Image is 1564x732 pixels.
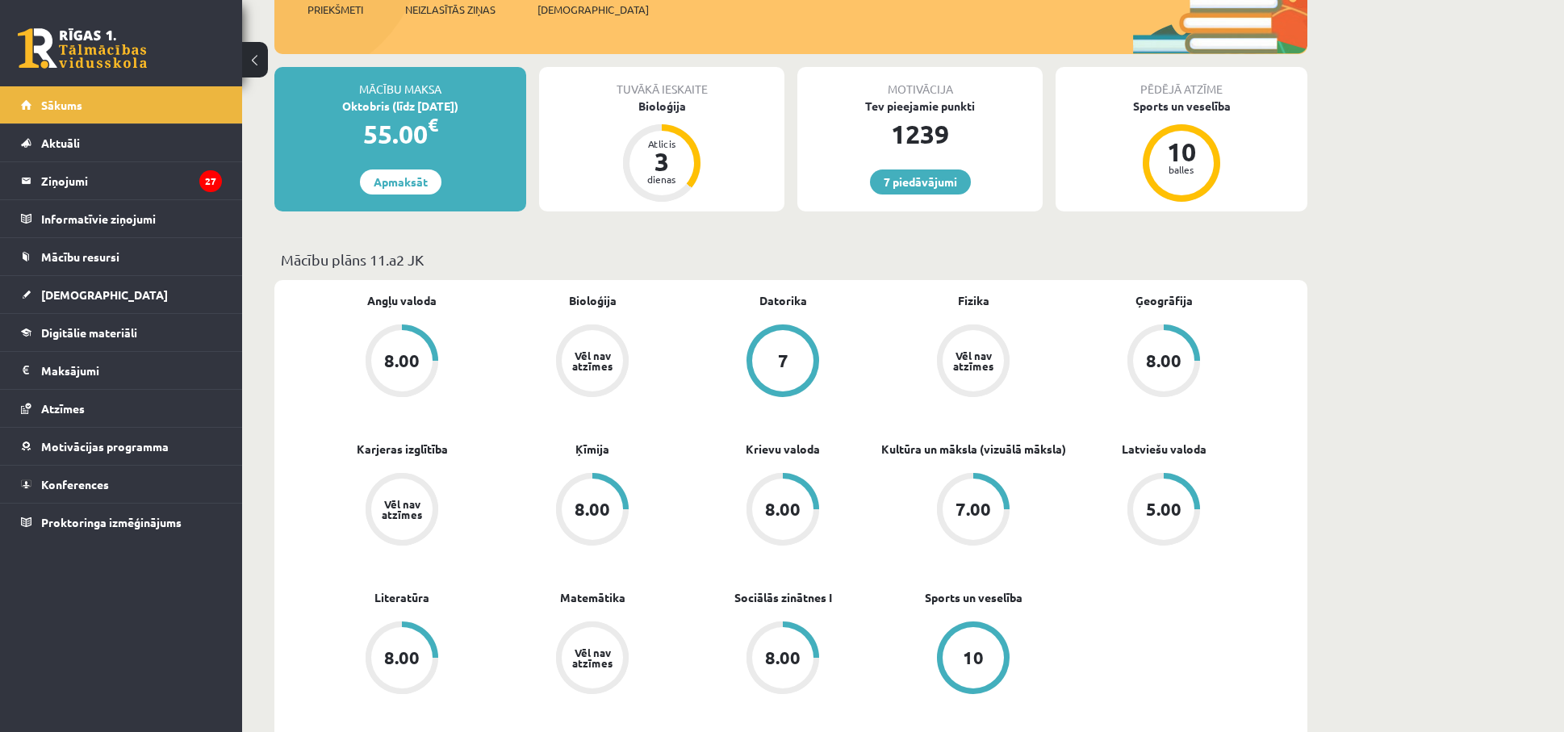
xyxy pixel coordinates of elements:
div: Motivācija [797,67,1043,98]
div: 8.00 [1146,352,1181,370]
a: Aktuāli [21,124,222,161]
a: 7.00 [878,473,1068,549]
a: Ģeogrāfija [1135,292,1193,309]
a: Latviešu valoda [1122,441,1206,458]
a: Digitālie materiāli [21,314,222,351]
a: Datorika [759,292,807,309]
div: 5.00 [1146,500,1181,518]
a: Ķīmija [575,441,609,458]
a: Atzīmes [21,390,222,427]
a: Sports un veselība 10 balles [1056,98,1307,204]
div: balles [1157,165,1206,174]
span: Sākums [41,98,82,112]
div: 7.00 [956,500,991,518]
a: 10 [878,621,1068,697]
a: 7 piedāvājumi [870,169,971,195]
div: Oktobris (līdz [DATE]) [274,98,526,115]
div: 7 [778,352,788,370]
span: Atzīmes [41,401,85,416]
div: 8.00 [575,500,610,518]
div: 8.00 [384,649,420,667]
a: Krievu valoda [746,441,820,458]
a: [DEMOGRAPHIC_DATA] [21,276,222,313]
div: Mācību maksa [274,67,526,98]
a: Karjeras izglītība [357,441,448,458]
div: Sports un veselība [1056,98,1307,115]
span: [DEMOGRAPHIC_DATA] [41,287,168,302]
div: Tuvākā ieskaite [539,67,784,98]
a: Literatūra [374,589,429,606]
a: Vēl nav atzīmes [497,324,688,400]
a: Proktoringa izmēģinājums [21,504,222,541]
a: Angļu valoda [367,292,437,309]
div: 3 [638,148,686,174]
span: Digitālie materiāli [41,325,137,340]
div: Tev pieejamie punkti [797,98,1043,115]
p: Mācību plāns 11.a2 JK [281,249,1301,270]
a: Motivācijas programma [21,428,222,465]
a: Matemātika [560,589,625,606]
span: Proktoringa izmēģinājums [41,515,182,529]
a: Rīgas 1. Tālmācības vidusskola [18,28,147,69]
div: 8.00 [765,500,801,518]
legend: Ziņojumi [41,162,222,199]
div: 55.00 [274,115,526,153]
a: Vēl nav atzīmes [878,324,1068,400]
a: 8.00 [307,324,497,400]
div: 10 [963,649,984,667]
div: Vēl nav atzīmes [379,499,424,520]
div: Bioloģija [539,98,784,115]
span: Aktuāli [41,136,80,150]
div: dienas [638,174,686,184]
a: 5.00 [1068,473,1259,549]
a: 8.00 [497,473,688,549]
div: 1239 [797,115,1043,153]
a: Bioloģija [569,292,617,309]
a: Apmaksāt [360,169,441,195]
a: Mācību resursi [21,238,222,275]
a: 8.00 [1068,324,1259,400]
a: Fizika [958,292,989,309]
span: Mācību resursi [41,249,119,264]
span: Neizlasītās ziņas [405,2,496,18]
div: 10 [1157,139,1206,165]
legend: Informatīvie ziņojumi [41,200,222,237]
a: 8.00 [307,621,497,697]
a: Ziņojumi27 [21,162,222,199]
div: Vēl nav atzīmes [570,647,615,668]
div: Vēl nav atzīmes [570,350,615,371]
a: Maksājumi [21,352,222,389]
div: 8.00 [765,649,801,667]
a: Informatīvie ziņojumi [21,200,222,237]
span: [DEMOGRAPHIC_DATA] [537,2,649,18]
span: € [428,113,438,136]
a: 8.00 [688,473,878,549]
div: Vēl nav atzīmes [951,350,996,371]
a: 7 [688,324,878,400]
div: Atlicis [638,139,686,148]
span: Priekšmeti [307,2,363,18]
a: Sports un veselība [925,589,1022,606]
a: Bioloģija Atlicis 3 dienas [539,98,784,204]
a: Vēl nav atzīmes [497,621,688,697]
a: Sākums [21,86,222,123]
a: Vēl nav atzīmes [307,473,497,549]
div: Pēdējā atzīme [1056,67,1307,98]
div: 8.00 [384,352,420,370]
span: Motivācijas programma [41,439,169,454]
a: 8.00 [688,621,878,697]
a: Sociālās zinātnes I [734,589,832,606]
legend: Maksājumi [41,352,222,389]
span: Konferences [41,477,109,491]
a: Kultūra un māksla (vizuālā māksla) [881,441,1066,458]
a: Konferences [21,466,222,503]
i: 27 [199,170,222,192]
